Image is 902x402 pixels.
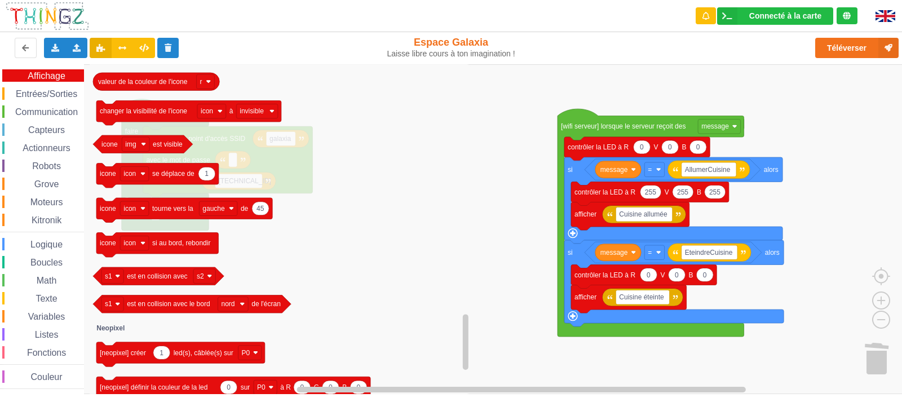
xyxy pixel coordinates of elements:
text: s1 [105,272,112,280]
text: si [568,249,573,257]
text: G [314,383,319,391]
span: Affichage [26,71,67,81]
text: = [648,249,652,257]
text: icone [100,205,116,213]
text: icon [123,170,136,178]
text: icon [123,239,136,247]
text: contrôler la LED à R [574,188,635,196]
text: message [600,249,628,257]
text: [wifi serveur] lorsque le serveur reçoit des [561,122,686,130]
span: Moteurs [29,197,65,207]
text: à R [280,383,291,391]
span: Communication [14,107,79,117]
text: 0 [357,383,361,391]
text: 0 [668,143,672,151]
text: icone [100,170,116,178]
text: nord [221,300,235,308]
span: Logique [29,240,64,249]
span: Math [35,276,59,285]
text: V [665,188,669,196]
text: 0 [640,143,644,151]
text: de l'écran [251,300,281,308]
text: P0 [257,383,266,391]
span: Listes [33,330,60,339]
text: AllumerCuisine [685,166,731,174]
text: [neopixel] créer [100,348,146,356]
text: est en collision avec le bord [127,300,210,308]
text: img [125,140,136,148]
text: 0 [300,383,304,391]
text: 255 [677,188,688,196]
text: Neopixel [96,324,125,332]
text: 0 [696,143,700,151]
text: 1 [160,348,163,356]
text: afficher [574,210,596,218]
text: B [682,143,687,151]
text: est visible [153,140,183,148]
text: 45 [257,205,264,213]
text: Cuisine éteinte [619,293,664,301]
text: B [342,383,347,391]
text: contrôler la LED à R [568,143,629,151]
text: 255 [645,188,656,196]
text: se déplace de [152,170,194,178]
text: P0 [242,348,250,356]
text: de [241,205,249,213]
span: Grove [33,179,61,189]
span: Couleur [29,372,64,382]
span: Kitronik [30,215,63,225]
text: à [229,107,233,115]
div: Laisse libre cours à ton imagination ! [374,49,529,59]
text: tourne vers la [152,205,193,213]
text: icon [201,107,213,115]
text: 0 [703,271,707,279]
text: changer la visibilité de l'icone [100,107,187,115]
text: gauche [202,205,225,213]
text: alors [764,166,779,174]
text: 0 [647,271,651,279]
text: afficher [574,293,596,301]
text: contrôler la LED à R [574,271,635,279]
span: Variables [26,312,67,321]
text: Cuisine allumée [619,210,667,218]
text: est en collision avec [127,272,187,280]
text: si au bord, rebondir [152,239,210,247]
span: Capteurs [26,125,67,135]
text: invisible [240,107,264,115]
text: V [654,143,658,151]
div: Connecté à la carte [749,12,821,20]
img: thingz_logo.png [5,1,90,31]
text: message [701,122,729,130]
span: Texte [34,294,59,303]
text: s2 [197,272,204,280]
text: si [568,166,573,174]
text: r [200,78,202,86]
text: icon [123,205,136,213]
span: Entrées/Sorties [14,89,79,99]
text: valeur de la couleur de l'icone [98,78,188,86]
span: Robots [30,161,63,171]
text: 0 [329,383,333,391]
text: s1 [105,300,112,308]
text: 1 [205,170,209,178]
div: Ta base fonctionne bien ! [717,7,833,25]
text: icone [100,239,116,247]
text: 255 [709,188,720,196]
text: icone [101,140,118,148]
span: Boucles [29,258,64,267]
text: 0 [675,271,679,279]
text: EteindreCuisine [685,249,733,257]
text: B [689,271,693,279]
text: V [661,271,665,279]
div: Tu es connecté au serveur de création de Thingz [837,7,857,24]
text: 0 [227,383,231,391]
div: Espace Galaxia [374,36,529,59]
text: message [600,166,628,174]
text: = [648,166,652,174]
text: [neopixel] définir la couleur de la led [100,383,207,391]
text: alors [765,249,780,257]
text: led(s), câblée(s) sur [174,348,233,356]
span: Actionneurs [21,143,72,153]
text: B [697,188,701,196]
text: sur [241,383,250,391]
